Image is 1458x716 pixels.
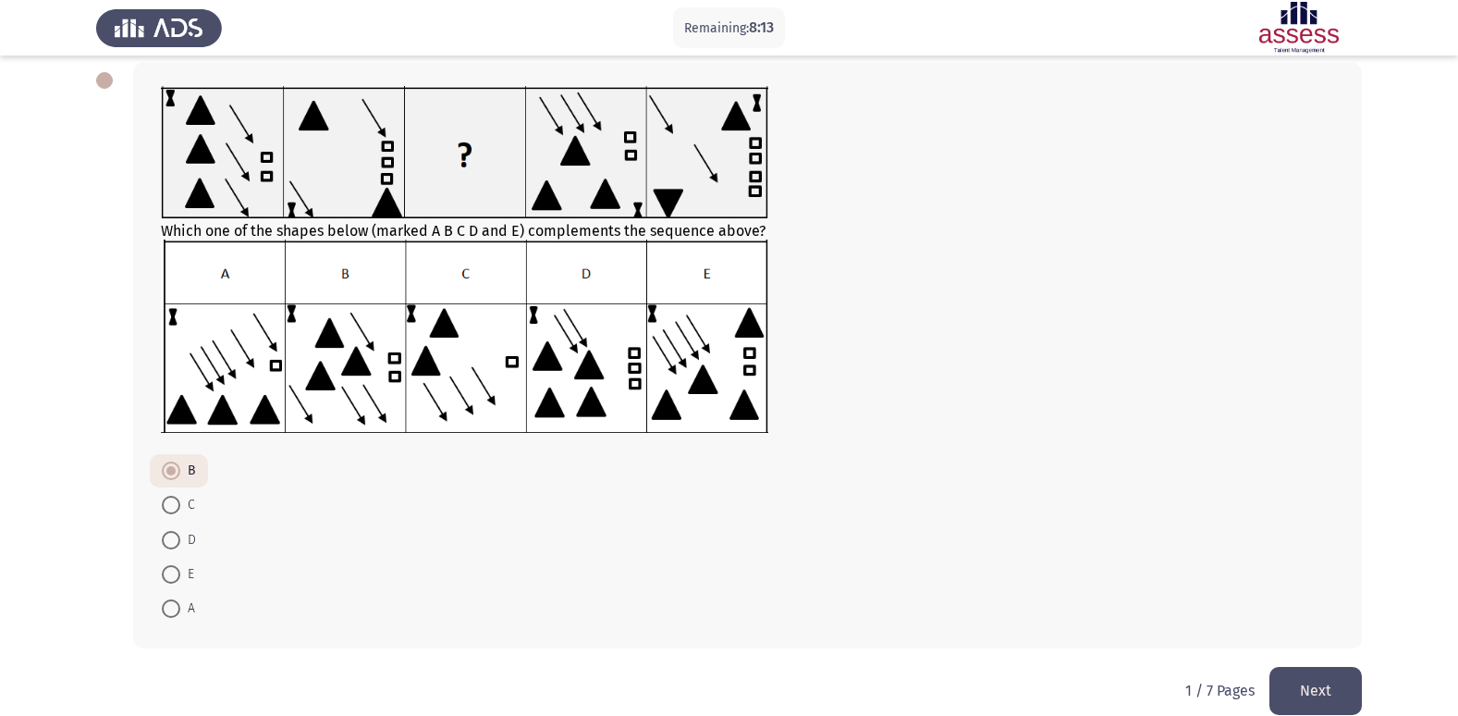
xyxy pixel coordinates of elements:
[1269,667,1362,714] button: load next page
[161,86,768,218] img: UkFYYV8wODhfQS5wbmcxNjkxMzI5ODg1MDM0.png
[180,529,196,551] span: D
[1185,682,1255,699] p: 1 / 7 Pages
[180,460,196,482] span: B
[96,2,222,54] img: Assess Talent Management logo
[180,598,195,620] span: A
[180,563,194,586] span: E
[161,240,768,432] img: UkFYYV8wODhfQi5wbmcxNjkxMzI5ODk2OTU4.png
[1236,2,1362,54] img: Assessment logo of Assessment En (Focus & 16PD)
[180,494,195,516] span: C
[749,19,774,36] span: 8:13
[684,17,774,40] p: Remaining:
[161,86,1334,437] div: Which one of the shapes below (marked A B C D and E) complements the sequence above?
